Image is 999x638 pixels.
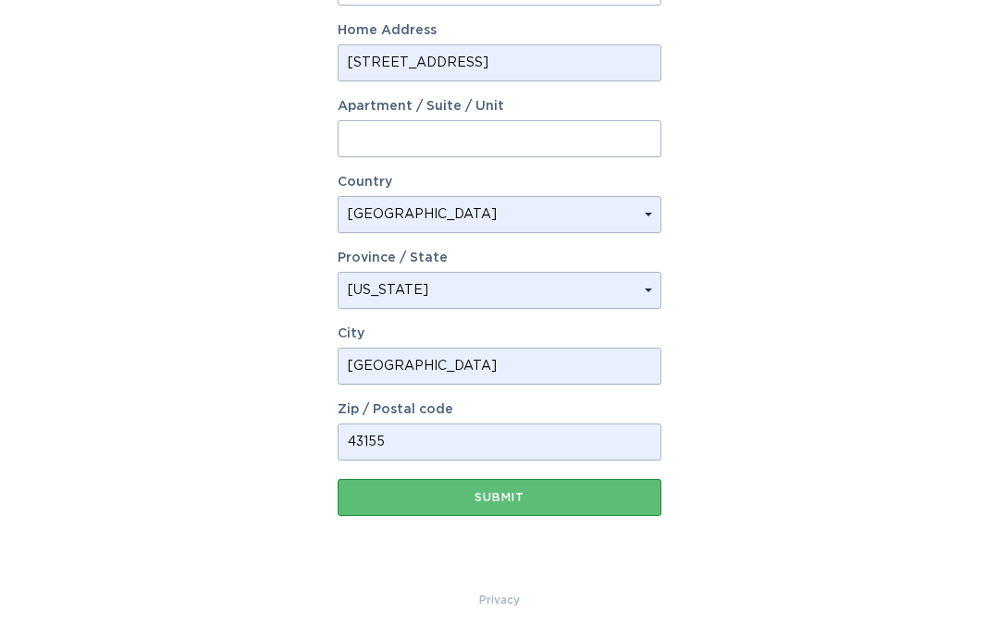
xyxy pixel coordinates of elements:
[338,176,392,189] label: Country
[338,403,661,416] label: Zip / Postal code
[338,24,661,37] label: Home Address
[338,252,448,264] label: Province / State
[338,479,661,516] button: Submit
[479,590,520,610] a: Privacy Policy & Terms of Use
[338,327,661,340] label: City
[338,100,661,113] label: Apartment / Suite / Unit
[347,492,652,503] div: Submit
